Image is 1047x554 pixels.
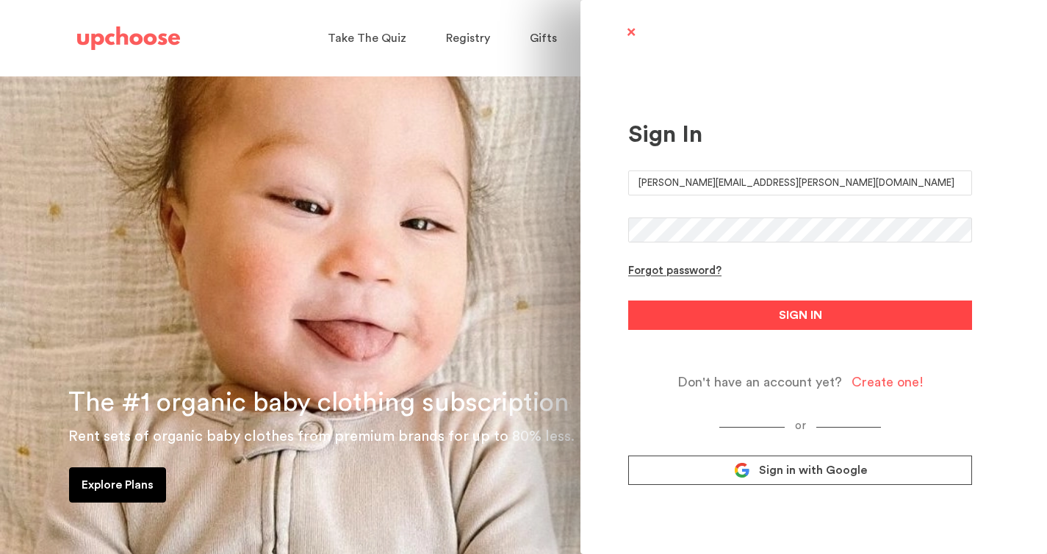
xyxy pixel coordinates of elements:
button: SIGN IN [628,301,972,330]
div: Create one! [852,374,924,391]
div: Forgot password? [628,265,722,278]
span: SIGN IN [779,306,822,324]
span: or [785,420,816,431]
a: Sign in with Google [628,456,972,485]
input: E-mail [628,170,972,195]
div: Sign In [628,120,972,148]
span: Sign in with Google [759,463,867,478]
span: Don't have an account yet? [677,374,842,391]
